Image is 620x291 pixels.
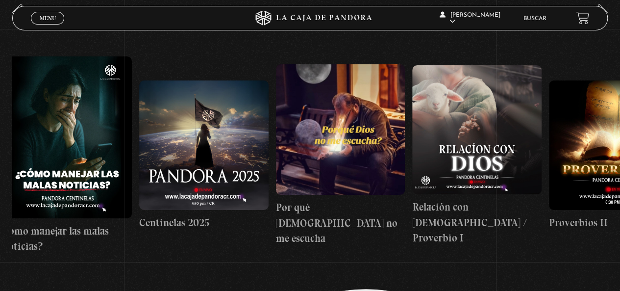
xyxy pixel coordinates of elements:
[276,28,405,282] a: Por qué [DEMOGRAPHIC_DATA] no me escucha
[2,28,132,282] a: Como manejar las malas noticias?
[523,16,546,22] a: Buscar
[440,12,500,25] span: [PERSON_NAME]
[139,28,269,282] a: Centinelas 2025
[12,4,29,21] button: Previous
[591,4,608,21] button: Next
[576,11,589,25] a: View your shopping cart
[412,28,542,282] a: Relación con [DEMOGRAPHIC_DATA] / Proverbio I
[139,215,269,231] h4: Centinelas 2025
[40,15,56,21] span: Menu
[276,200,405,246] h4: Por qué [DEMOGRAPHIC_DATA] no me escucha
[412,199,542,246] h4: Relación con [DEMOGRAPHIC_DATA] / Proverbio I
[2,223,132,254] h4: Como manejar las malas noticias?
[36,24,59,30] span: Cerrar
